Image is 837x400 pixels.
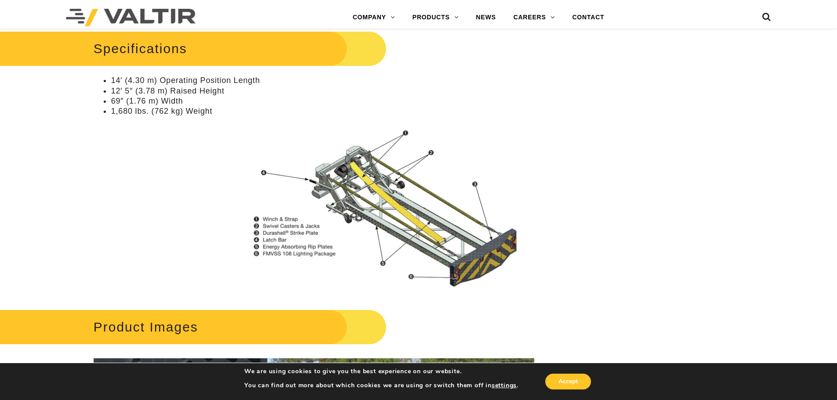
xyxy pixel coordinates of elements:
button: settings [492,382,517,389]
p: We are using cookies to give you the best experience on our website. [244,368,518,375]
li: 12′ 5″ (3.78 m) Raised Height [111,86,534,96]
a: COMPANY [344,9,404,26]
p: You can find out more about which cookies we are using or switch them off in . [244,382,518,389]
li: 1,680 lbs. (762 kg) Weight [111,106,534,116]
a: CONTACT [563,9,613,26]
li: 69″ (1.76 m) Width [111,96,534,106]
li: 14′ (4.30 m) Operating Position Length [111,76,534,86]
a: PRODUCTS [404,9,467,26]
a: CAREERS [505,9,564,26]
img: Valtir [66,9,196,26]
a: NEWS [467,9,504,26]
button: Accept [545,374,591,389]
